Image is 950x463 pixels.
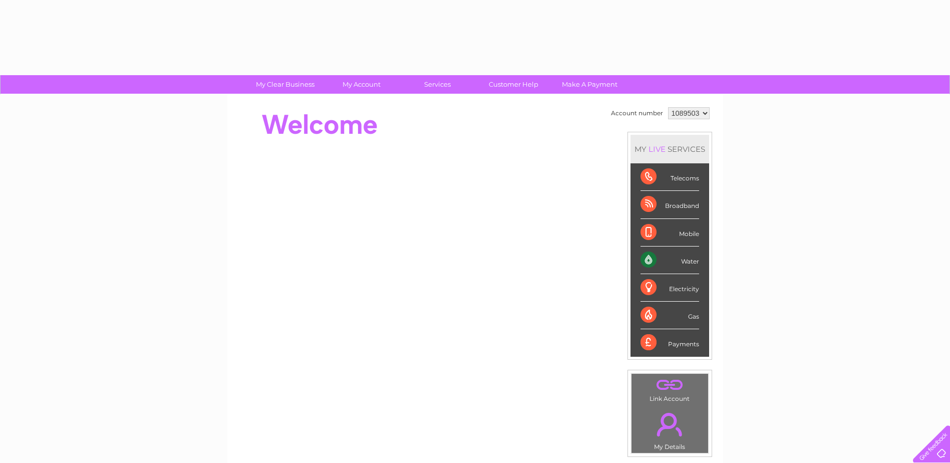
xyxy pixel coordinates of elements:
[608,105,666,122] td: Account number
[641,329,699,356] div: Payments
[634,376,706,394] a: .
[641,247,699,274] div: Water
[631,404,709,453] td: My Details
[396,75,479,94] a: Services
[641,274,699,302] div: Electricity
[647,144,668,154] div: LIVE
[244,75,327,94] a: My Clear Business
[641,191,699,218] div: Broadband
[320,75,403,94] a: My Account
[641,302,699,329] div: Gas
[472,75,555,94] a: Customer Help
[641,163,699,191] div: Telecoms
[631,373,709,405] td: Link Account
[548,75,631,94] a: Make A Payment
[634,407,706,442] a: .
[630,135,709,163] div: MY SERVICES
[641,219,699,247] div: Mobile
